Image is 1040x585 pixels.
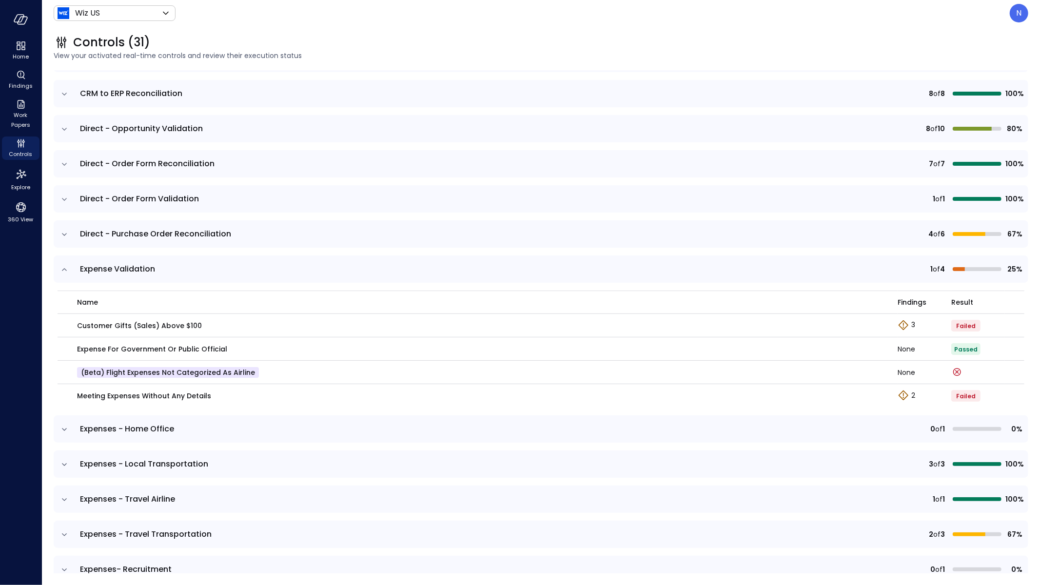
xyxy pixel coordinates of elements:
[13,52,29,61] span: Home
[59,195,69,204] button: expand row
[1005,264,1022,274] span: 25%
[80,263,155,274] span: Expense Validation
[80,528,212,540] span: Expenses - Travel Transportation
[59,265,69,274] button: expand row
[11,182,30,192] span: Explore
[73,35,150,50] span: Controls (31)
[898,369,951,376] div: None
[933,529,941,540] span: of
[9,149,33,159] span: Controls
[59,159,69,169] button: expand row
[75,7,100,19] p: Wiz US
[80,228,231,239] span: Direct - Purchase Order Reconciliation
[928,229,933,239] span: 4
[929,529,933,540] span: 2
[911,320,915,330] p: 3
[942,494,945,505] span: 1
[1010,4,1028,22] div: Noy Vadai
[941,158,945,169] span: 7
[59,425,69,434] button: expand row
[80,564,172,575] span: Expenses- Recruitment
[59,495,69,505] button: expand row
[933,494,935,505] span: 1
[930,264,933,274] span: 1
[941,529,945,540] span: 3
[941,229,945,239] span: 6
[59,460,69,469] button: expand row
[930,424,935,434] span: 0
[1005,424,1022,434] span: 0%
[898,324,915,333] a: Explore findings
[1005,194,1022,204] span: 100%
[933,459,941,469] span: of
[77,390,211,401] p: Meeting Expenses Without Any Details
[911,390,915,401] p: 2
[77,297,98,308] span: name
[8,214,34,224] span: 360 View
[2,39,39,62] div: Home
[951,297,973,308] span: Result
[80,193,199,204] span: Direct - Order Form Validation
[926,123,930,134] span: 8
[1017,7,1022,19] p: N
[59,89,69,99] button: expand row
[935,564,942,575] span: of
[930,123,938,134] span: of
[1005,529,1022,540] span: 67%
[2,136,39,160] div: Controls
[929,88,933,99] span: 8
[6,110,36,130] span: Work Papers
[77,367,259,378] p: (beta) Flight Expenses Not Categorized as Airline
[933,229,941,239] span: of
[942,424,945,434] span: 1
[1005,494,1022,505] span: 100%
[933,88,941,99] span: of
[2,199,39,225] div: 360 View
[1005,564,1022,575] span: 0%
[898,297,926,308] span: Findings
[941,459,945,469] span: 3
[59,530,69,540] button: expand row
[929,158,933,169] span: 7
[942,564,945,575] span: 1
[954,345,978,353] span: Passed
[58,7,69,19] img: Icon
[898,394,915,404] a: Explore findings
[898,346,951,352] div: None
[59,124,69,134] button: expand row
[80,493,175,505] span: Expenses - Travel Airline
[933,264,940,274] span: of
[80,123,203,134] span: Direct - Opportunity Validation
[935,194,942,204] span: of
[80,158,215,169] span: Direct - Order Form Reconciliation
[1005,459,1022,469] span: 100%
[935,494,942,505] span: of
[930,564,935,575] span: 0
[80,88,182,99] span: CRM to ERP Reconciliation
[1005,123,1022,134] span: 80%
[2,166,39,193] div: Explore
[54,50,1028,61] span: View your activated real-time controls and review their execution status
[942,194,945,204] span: 1
[933,194,935,204] span: 1
[2,97,39,131] div: Work Papers
[956,392,976,400] span: Failed
[80,423,174,434] span: Expenses - Home Office
[933,158,941,169] span: of
[77,344,227,354] p: Expense for Government Or Public Official
[59,230,69,239] button: expand row
[1005,88,1022,99] span: 100%
[940,264,945,274] span: 4
[2,68,39,92] div: Findings
[77,320,202,331] p: Customer Gifts (Sales) Above $100
[951,366,963,378] div: Control run failed on: Sep 15, 2025 Error message: States.Timeout
[941,88,945,99] span: 8
[938,123,945,134] span: 10
[80,458,208,469] span: Expenses - Local Transportation
[9,81,33,91] span: Findings
[1005,158,1022,169] span: 100%
[929,459,933,469] span: 3
[1005,229,1022,239] span: 67%
[935,424,942,434] span: of
[59,565,69,575] button: expand row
